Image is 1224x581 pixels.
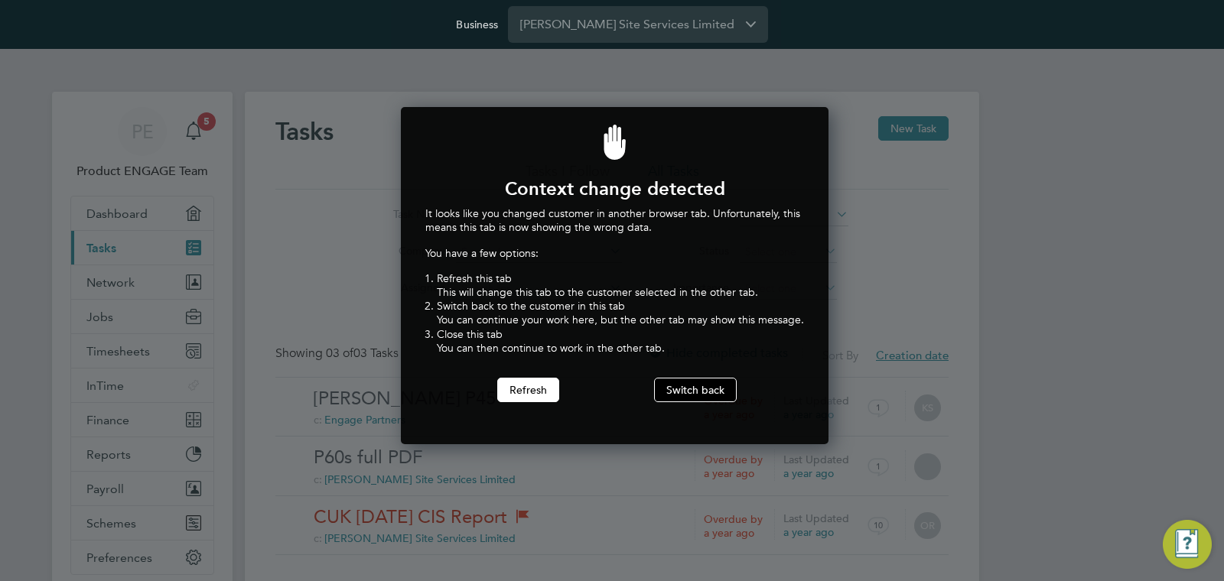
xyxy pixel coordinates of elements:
[437,271,804,299] li: Refresh this tab This will change this tab to the customer selected in the other tab.
[1163,520,1212,569] button: Engage Resource Center
[654,378,737,402] button: Switch back
[437,327,804,355] li: Close this tab You can then continue to work in the other tab.
[425,206,804,234] p: It looks like you changed customer in another browser tab. Unfortunately, this means this tab is ...
[437,299,804,326] li: Switch back to the customer in this tab You can continue your work here, but the other tab may sh...
[497,378,559,402] button: Refresh
[456,18,498,31] label: Business
[425,246,804,260] p: You have a few options:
